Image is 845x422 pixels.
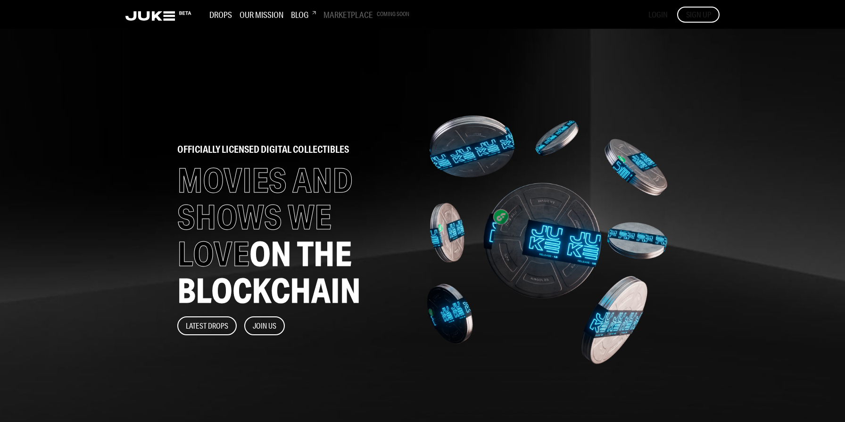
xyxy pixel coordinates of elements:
button: LOGIN [648,9,668,20]
h3: Our Mission [240,9,283,20]
h3: Drops [209,9,232,20]
button: Latest Drops [177,316,237,335]
button: SIGN UP [677,7,720,23]
h2: officially licensed digital collectibles [177,145,409,154]
h3: Blog [291,9,316,20]
button: Join Us [244,316,285,335]
span: LOGIN [648,9,668,19]
img: home-banner [427,77,668,403]
span: ON THE BLOCKCHAIN [177,233,361,311]
span: SIGN UP [686,9,711,20]
h1: MOVIES AND SHOWS WE LOVE [177,162,409,309]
